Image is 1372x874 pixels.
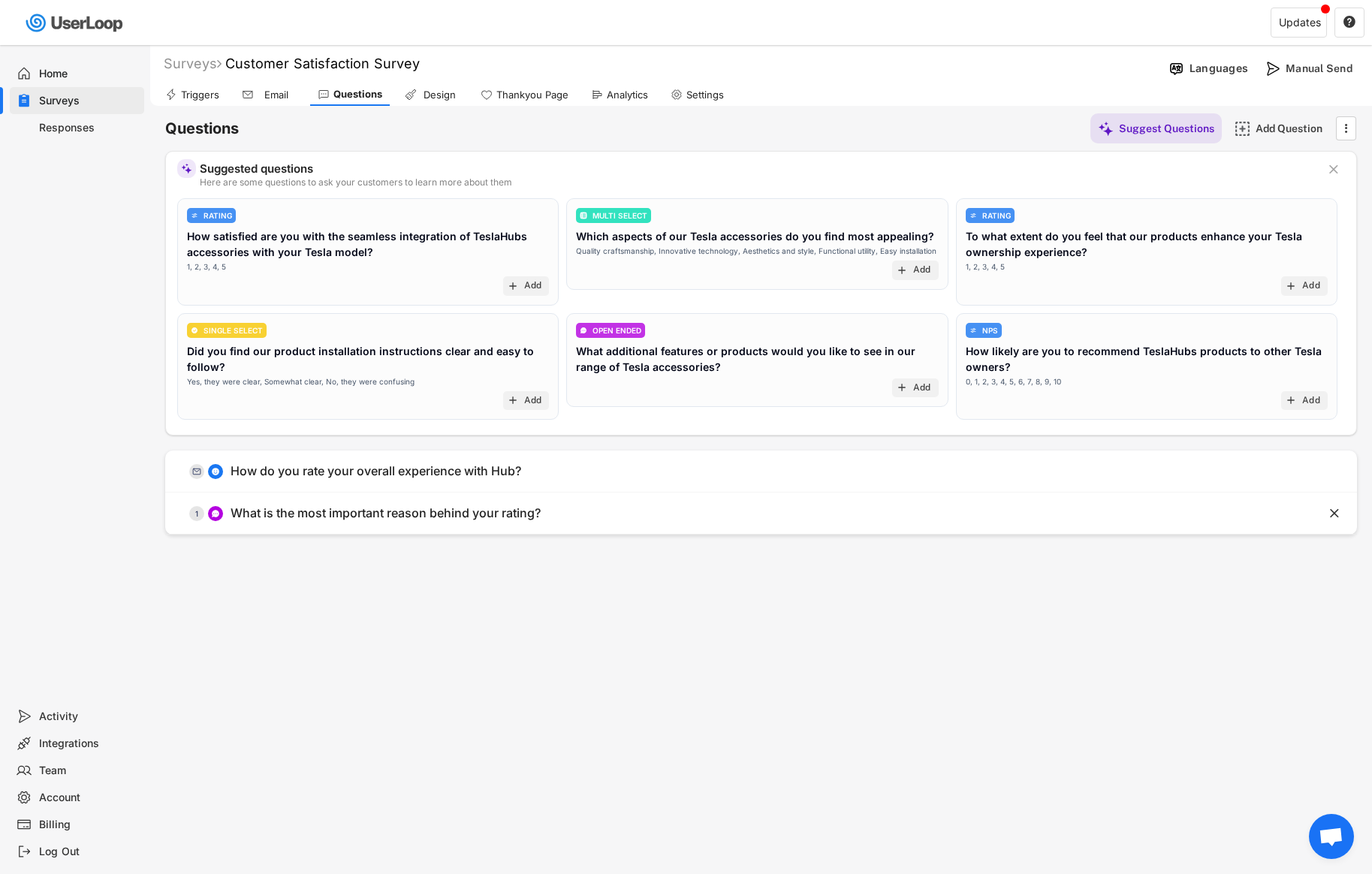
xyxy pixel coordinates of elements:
[1327,506,1342,521] button: 
[200,163,1315,174] div: Suggested questions
[187,376,415,387] div: Yes, they were clear, Somewhat clear, No, they were confusing
[39,791,138,805] div: Account
[200,178,1315,187] div: Here are some questions to ask your customers to learn more about them
[576,246,936,257] div: Quality craftsmanship, Innovative technology, Aesthetics and style, Functional utility, Easy inst...
[187,261,226,273] div: 1, 2, 3, 4, 5
[225,56,420,71] font: Customer Satisfaction Survey
[204,327,263,334] div: SINGLE SELECT
[1329,161,1338,177] text: 
[896,264,908,276] button: add
[580,327,587,334] img: ConversationMinor.svg
[204,212,232,219] div: RATING
[1302,395,1320,407] div: Add
[1285,280,1297,292] button: add
[1235,121,1250,137] img: AddMajor.svg
[969,327,977,334] img: AdjustIcon.svg
[524,395,542,407] div: Add
[181,89,219,101] div: Triggers
[576,343,938,375] div: What additional features or products would you like to see in our range of Tesla accessories?
[333,88,382,101] div: Questions
[23,8,128,38] img: userloop-logo-01.svg
[913,382,931,394] div: Add
[507,280,519,292] button: add
[576,228,934,244] div: Which aspects of our Tesla accessories do you find most appealing?
[165,119,239,139] h6: Questions
[1302,280,1320,292] div: Add
[191,327,198,334] img: CircleTickMinorWhite.svg
[39,94,138,108] div: Surveys
[39,737,138,751] div: Integrations
[39,67,138,81] div: Home
[1343,16,1356,29] button: 
[607,89,648,101] div: Analytics
[1326,162,1341,177] button: 
[1330,505,1339,521] text: 
[969,212,977,219] img: AdjustIcon.svg
[982,327,998,334] div: NPS
[1256,122,1331,135] div: Add Question
[1098,121,1114,137] img: MagicMajor%20%28Purple%29.svg
[39,710,138,724] div: Activity
[1345,120,1348,136] text: 
[231,463,521,479] div: How do you rate your overall experience with Hub?
[496,89,568,101] div: Thankyou Page
[164,55,222,72] div: Surveys
[1285,394,1297,406] button: add
[982,212,1011,219] div: RATING
[896,381,908,393] button: add
[593,212,647,219] div: MULTI SELECT
[966,376,1061,387] div: 0, 1, 2, 3, 4, 5, 6, 7, 8, 9, 10
[966,343,1328,375] div: How likely are you to recommend TeslaHubs products to other Tesla owners?
[1190,62,1248,75] div: Languages
[1338,117,1353,140] button: 
[1309,814,1354,859] a: Open chat
[507,394,519,406] button: add
[181,163,192,174] img: MagicMajor%20%28Purple%29.svg
[187,228,549,260] div: How satisfied are you with the seamless integration of TeslaHubs accessories with your Tesla model?
[913,264,931,276] div: Add
[580,212,587,219] img: ListMajor.svg
[39,764,138,778] div: Team
[593,327,641,334] div: OPEN ENDED
[1286,62,1361,75] div: Manual Send
[1168,61,1184,77] img: Language%20Icon.svg
[1343,15,1355,29] text: 
[191,212,198,219] img: AdjustIcon.svg
[1279,17,1321,28] div: Updates
[39,818,138,832] div: Billing
[39,121,138,135] div: Responses
[966,228,1328,260] div: To what extent do you feel that our products enhance your Tesla ownership experience?
[686,89,724,101] div: Settings
[211,467,220,476] img: smiley-fill.svg
[187,343,549,375] div: Did you find our product installation instructions clear and easy to follow?
[189,510,204,517] div: 1
[1119,122,1214,135] div: Suggest Questions
[421,89,458,101] div: Design
[211,509,220,518] img: ConversationMinor.svg
[39,845,138,859] div: Log Out
[258,89,295,101] div: Email
[966,261,1005,273] div: 1, 2, 3, 4, 5
[524,280,542,292] div: Add
[231,505,541,521] div: What is the most important reason behind your rating?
